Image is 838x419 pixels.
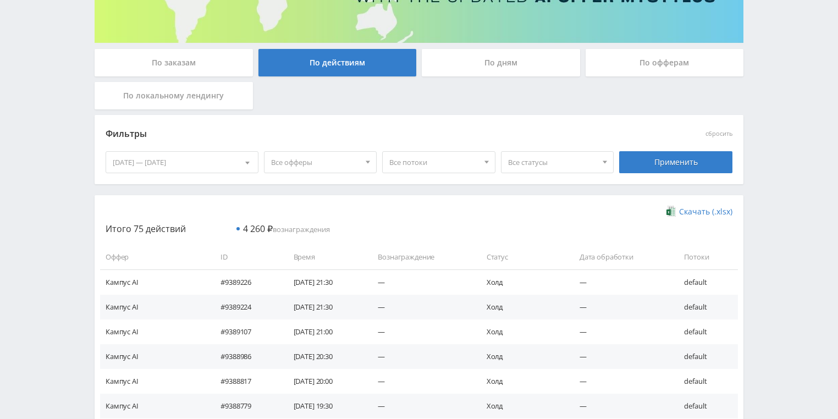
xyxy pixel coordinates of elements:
[283,394,367,418] td: [DATE] 19:30
[569,369,674,394] td: —
[666,206,676,217] img: xlsx
[569,245,674,269] td: Дата обработки
[100,269,209,294] td: Кампус AI
[258,49,417,76] div: По действиям
[673,319,738,344] td: default
[705,130,732,137] button: сбросить
[209,295,282,319] td: #9389224
[271,152,360,173] span: Все офферы
[100,344,209,369] td: Кампус AI
[283,245,367,269] td: Время
[283,319,367,344] td: [DATE] 21:00
[106,152,258,173] div: [DATE] — [DATE]
[367,319,475,344] td: —
[569,295,674,319] td: —
[476,295,569,319] td: Холд
[100,319,209,344] td: Кампус AI
[476,394,569,418] td: Холд
[673,245,738,269] td: Потоки
[106,126,575,142] div: Фильтры
[95,82,253,109] div: По локальному лендингу
[243,224,330,234] span: вознаграждения
[673,369,738,394] td: default
[209,344,282,369] td: #9388986
[476,245,569,269] td: Статус
[209,269,282,294] td: #9389226
[283,369,367,394] td: [DATE] 20:00
[100,369,209,394] td: Кампус AI
[569,394,674,418] td: —
[389,152,478,173] span: Все потоки
[100,295,209,319] td: Кампус AI
[673,269,738,294] td: default
[209,245,282,269] td: ID
[100,245,209,269] td: Оффер
[95,49,253,76] div: По заказам
[367,344,475,369] td: —
[476,269,569,294] td: Холд
[209,319,282,344] td: #9389107
[367,369,475,394] td: —
[673,344,738,369] td: default
[476,369,569,394] td: Холд
[586,49,744,76] div: По офферам
[476,319,569,344] td: Холд
[673,394,738,418] td: default
[106,223,186,235] span: Итого 75 действий
[569,344,674,369] td: —
[476,344,569,369] td: Холд
[422,49,580,76] div: По дням
[666,206,732,217] a: Скачать (.xlsx)
[367,394,475,418] td: —
[569,269,674,294] td: —
[367,295,475,319] td: —
[243,223,273,235] span: 4 260 ₽
[508,152,597,173] span: Все статусы
[283,295,367,319] td: [DATE] 21:30
[209,369,282,394] td: #9388817
[100,394,209,418] td: Кампус AI
[367,245,475,269] td: Вознаграждение
[367,269,475,294] td: —
[283,344,367,369] td: [DATE] 20:30
[209,394,282,418] td: #9388779
[619,151,732,173] div: Применить
[569,319,674,344] td: —
[679,207,732,216] span: Скачать (.xlsx)
[673,295,738,319] td: default
[283,269,367,294] td: [DATE] 21:30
